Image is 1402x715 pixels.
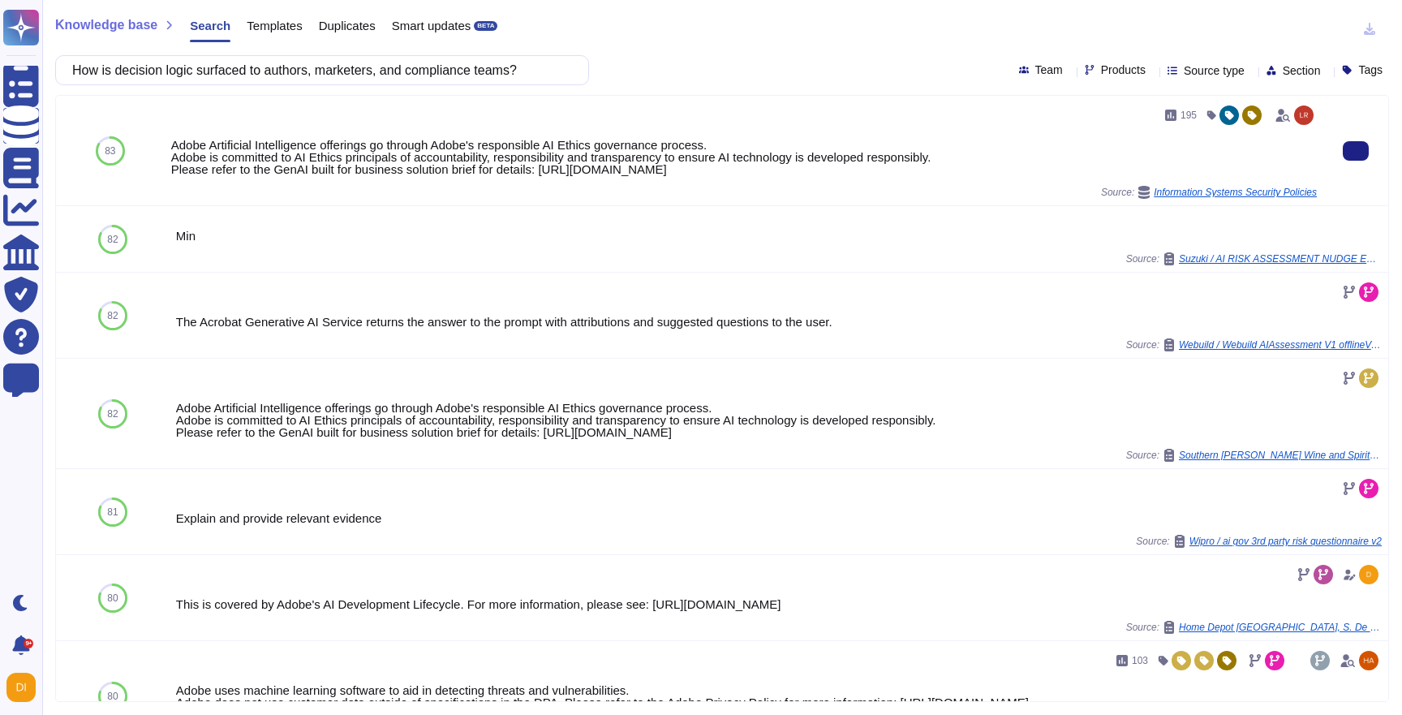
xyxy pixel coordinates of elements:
[176,316,1382,328] div: The Acrobat Generative AI Service returns the answer to the prompt with attributions and suggeste...
[3,670,47,705] button: user
[1179,340,1382,350] span: Webuild / Webuild AIAssessment V1 offlineVersion
[176,402,1382,438] div: Adobe Artificial Intelligence offerings go through Adobe's responsible AI Ethics governance proce...
[1359,651,1378,670] img: user
[107,409,118,419] span: 82
[107,507,118,517] span: 81
[1132,656,1148,665] span: 103
[1283,65,1321,76] span: Section
[107,593,118,603] span: 80
[247,19,302,32] span: Templates
[1179,254,1382,264] span: Suzuki / AI RISK ASSESSMENT NUDGE ENGINE
[176,512,1382,524] div: Explain and provide relevant evidence
[1126,252,1382,265] span: Source:
[176,598,1382,610] div: This is covered by Adobe's AI Development Lifecycle. For more information, please see: [URL][DOMA...
[1189,536,1382,546] span: Wipro / ai gov 3rd party risk questionnaire v2
[1136,535,1382,548] span: Source:
[105,146,115,156] span: 83
[1358,64,1383,75] span: Tags
[64,56,572,84] input: Search a question or template...
[176,230,1382,242] div: Min
[107,691,118,701] span: 80
[1184,65,1245,76] span: Source type
[1101,64,1146,75] span: Products
[107,311,118,321] span: 82
[1126,338,1382,351] span: Source:
[474,21,497,31] div: BETA
[1126,621,1382,634] span: Source:
[1181,110,1197,120] span: 195
[392,19,471,32] span: Smart updates
[1126,449,1382,462] span: Source:
[171,139,1317,175] div: Adobe Artificial Intelligence offerings go through Adobe's responsible AI Ethics governance proce...
[1294,106,1314,125] img: user
[190,19,230,32] span: Search
[1359,565,1378,584] img: user
[55,19,157,32] span: Knowledge base
[107,235,118,244] span: 82
[1154,187,1317,197] span: Information Systems Security Policies
[24,639,33,648] div: 9+
[6,673,36,702] img: user
[1035,64,1063,75] span: Team
[1101,186,1317,199] span: Source:
[1179,622,1382,632] span: Home Depot [GEOGRAPHIC_DATA], S. De [PERSON_NAME] De C.V. / THDM SaaS Architecture and Cybersecur...
[319,19,376,32] span: Duplicates
[1179,450,1382,460] span: Southern [PERSON_NAME] Wine and Spirits / Copy of TPRM Questionnaire (1)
